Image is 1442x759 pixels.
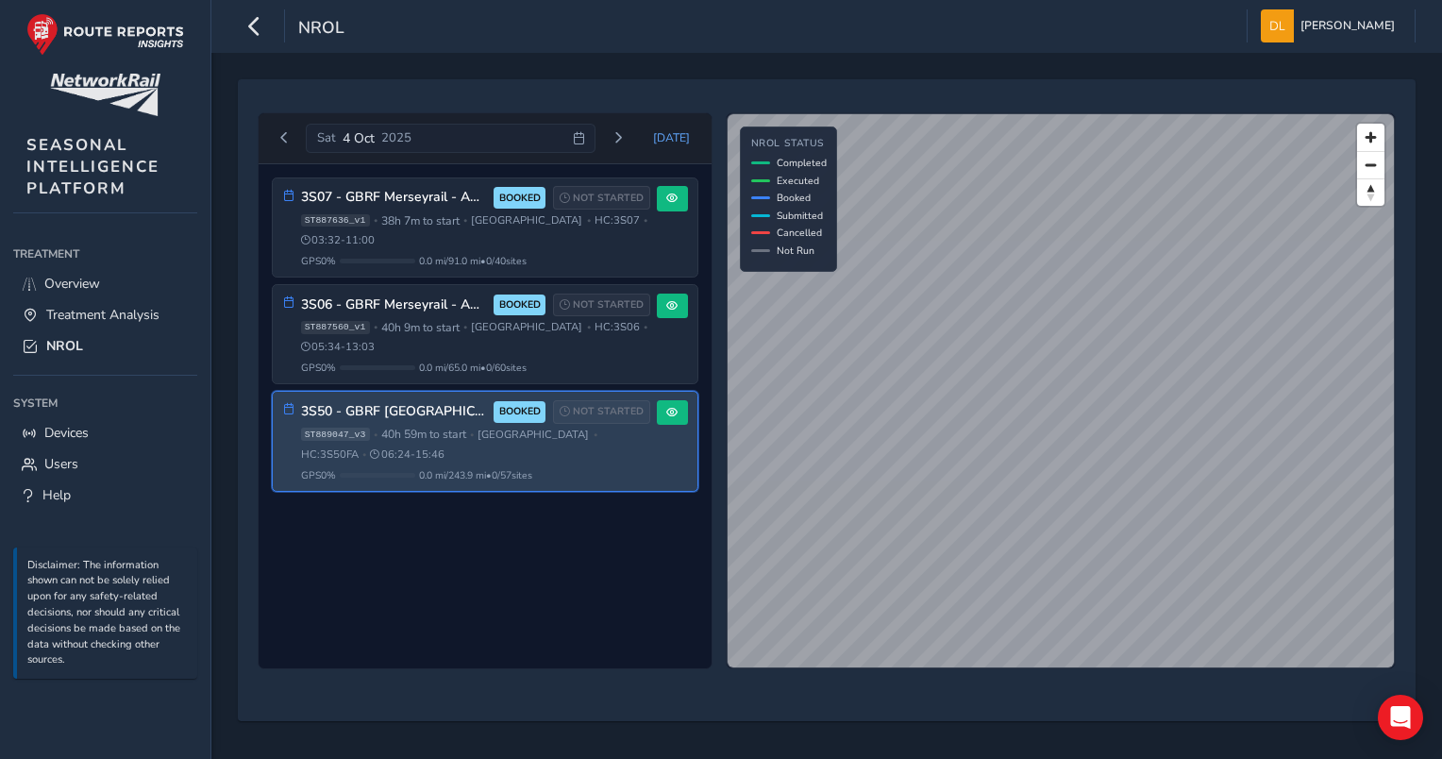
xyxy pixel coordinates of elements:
[644,215,647,226] span: •
[44,424,89,442] span: Devices
[362,449,366,460] span: •
[374,322,377,332] span: •
[374,430,377,440] span: •
[1261,9,1294,42] img: diamond-layout
[13,480,197,511] a: Help
[499,191,541,206] span: BOOKED
[374,215,377,226] span: •
[343,129,375,147] span: 4 Oct
[777,174,819,188] span: Executed
[751,138,827,150] h4: NROL Status
[471,213,582,228] span: [GEOGRAPHIC_DATA]
[1357,151,1384,178] button: Zoom out
[573,191,644,206] span: NOT STARTED
[381,129,411,146] span: 2025
[728,114,1394,668] canvas: Map
[471,320,582,334] span: [GEOGRAPHIC_DATA]
[269,126,300,150] button: Previous day
[587,322,591,332] span: •
[381,427,466,442] span: 40h 59m to start
[499,404,541,419] span: BOOKED
[381,320,460,335] span: 40h 9m to start
[13,448,197,480] a: Users
[301,214,370,228] span: ST887636_v1
[46,337,83,355] span: NROL
[463,322,467,332] span: •
[301,233,376,247] span: 03:32 - 11:00
[301,404,488,420] h3: 3S50 - GBRF [GEOGRAPHIC_DATA]
[419,254,527,268] span: 0.0 mi / 91.0 mi • 0 / 40 sites
[381,213,460,228] span: 38h 7m to start
[1300,9,1395,42] span: [PERSON_NAME]
[478,428,589,442] span: [GEOGRAPHIC_DATA]
[44,455,78,473] span: Users
[301,340,376,354] span: 05:34 - 13:03
[301,468,336,482] span: GPS 0 %
[50,74,160,116] img: customer logo
[298,16,344,42] span: NROL
[499,297,541,312] span: BOOKED
[44,275,100,293] span: Overview
[301,361,336,375] span: GPS 0 %
[644,322,647,332] span: •
[777,244,814,258] span: Not Run
[777,156,827,170] span: Completed
[13,330,197,362] a: NROL
[777,209,823,223] span: Submitted
[573,404,644,419] span: NOT STARTED
[1357,178,1384,206] button: Reset bearing to north
[463,215,467,226] span: •
[301,254,336,268] span: GPS 0 %
[13,240,197,268] div: Treatment
[595,320,640,334] span: HC: 3S06
[1261,9,1401,42] button: [PERSON_NAME]
[42,486,71,504] span: Help
[653,130,690,145] span: [DATE]
[317,129,336,146] span: Sat
[13,299,197,330] a: Treatment Analysis
[573,297,644,312] span: NOT STARTED
[1378,695,1423,740] div: Open Intercom Messenger
[419,361,527,375] span: 0.0 mi / 65.0 mi • 0 / 60 sites
[13,268,197,299] a: Overview
[46,306,159,324] span: Treatment Analysis
[13,417,197,448] a: Devices
[640,124,702,152] button: Today
[26,134,159,199] span: SEASONAL INTELLIGENCE PLATFORM
[470,430,474,440] span: •
[602,126,633,150] button: Next day
[587,215,591,226] span: •
[301,428,370,441] span: ST889047_v3
[370,447,444,462] span: 06:24 - 15:46
[777,226,822,240] span: Cancelled
[595,213,640,228] span: HC: 3S07
[301,297,488,313] h3: 3S06 - GBRF Merseyrail - AM Wirral
[301,190,488,206] h3: 3S07 - GBRF Merseyrail - AM Northern
[301,321,370,334] span: ST887560_v1
[301,447,359,462] span: HC: 3S50FA
[27,558,188,669] p: Disclaimer: The information shown can not be solely relied upon for any safety-related decisions,...
[777,191,811,205] span: Booked
[13,389,197,417] div: System
[419,468,532,482] span: 0.0 mi / 243.9 mi • 0 / 57 sites
[594,430,597,440] span: •
[26,13,184,56] img: rr logo
[1357,124,1384,151] button: Zoom in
